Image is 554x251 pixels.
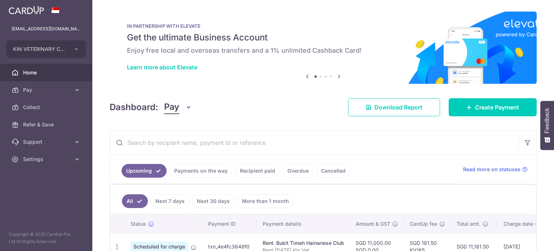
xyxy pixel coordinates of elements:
button: Feedback - Show survey [540,101,554,150]
span: Status [131,220,146,228]
a: Download Report [348,98,440,116]
button: Pay [164,100,192,114]
img: Renovation banner [110,12,537,84]
input: Search by recipient name, payment id or reference [110,131,519,154]
a: More than 1 month [237,194,294,208]
a: Read more on statuses [463,166,528,173]
span: Feedback [544,108,550,133]
span: Pay [23,86,71,94]
span: Charge date [504,220,533,228]
h6: Enjoy free local and overseas transfers and a 1% unlimited Cashback Card! [127,46,519,55]
a: Overdue [283,164,313,178]
h4: Dashboard: [110,101,158,114]
a: Recipient paid [235,164,280,178]
a: Learn more about Elevate [127,64,197,71]
span: Refer & Save [23,121,71,128]
a: Cancelled [316,164,350,178]
span: Pay [164,100,179,114]
a: All [122,194,148,208]
a: Next 30 days [192,194,234,208]
span: Home [23,69,71,76]
span: Total amt. [457,220,480,228]
a: Upcoming [122,164,167,178]
p: [EMAIL_ADDRESS][DOMAIN_NAME] [12,25,81,33]
img: CardUp [9,6,44,14]
div: Rent. Bukit Timah Hainanese Club [263,239,344,247]
span: Create Payment [475,103,519,112]
a: Create Payment [449,98,537,116]
h5: Get the ultimate Business Account [127,32,519,43]
span: CardUp fee [410,220,437,228]
span: Download Report [374,103,422,112]
span: KIN VETERINARY CLINIC PTE. LTD. [13,46,66,53]
span: Support [23,138,71,146]
span: Amount & GST [356,220,390,228]
a: Next 7 days [151,194,189,208]
p: IN PARTNERSHIP WITH ELEVATE [127,23,519,29]
th: Payment details [257,215,350,233]
th: Payment ID [202,215,257,233]
span: Read more on statuses [463,166,520,173]
a: Payments on the way [170,164,232,178]
button: KIN VETERINARY CLINIC PTE. LTD. [6,40,86,58]
span: Collect [23,104,71,111]
span: Settings [23,156,71,163]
